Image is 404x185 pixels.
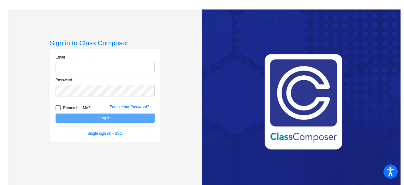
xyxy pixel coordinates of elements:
h3: Sign in to Class Composer [50,39,160,47]
label: Password [56,77,72,83]
button: Log In [56,114,155,123]
label: Email [56,54,65,60]
a: Single sign on - SSO [87,131,122,136]
span: Remember Me? [63,104,90,112]
a: Forgot Your Password? [110,105,149,109]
